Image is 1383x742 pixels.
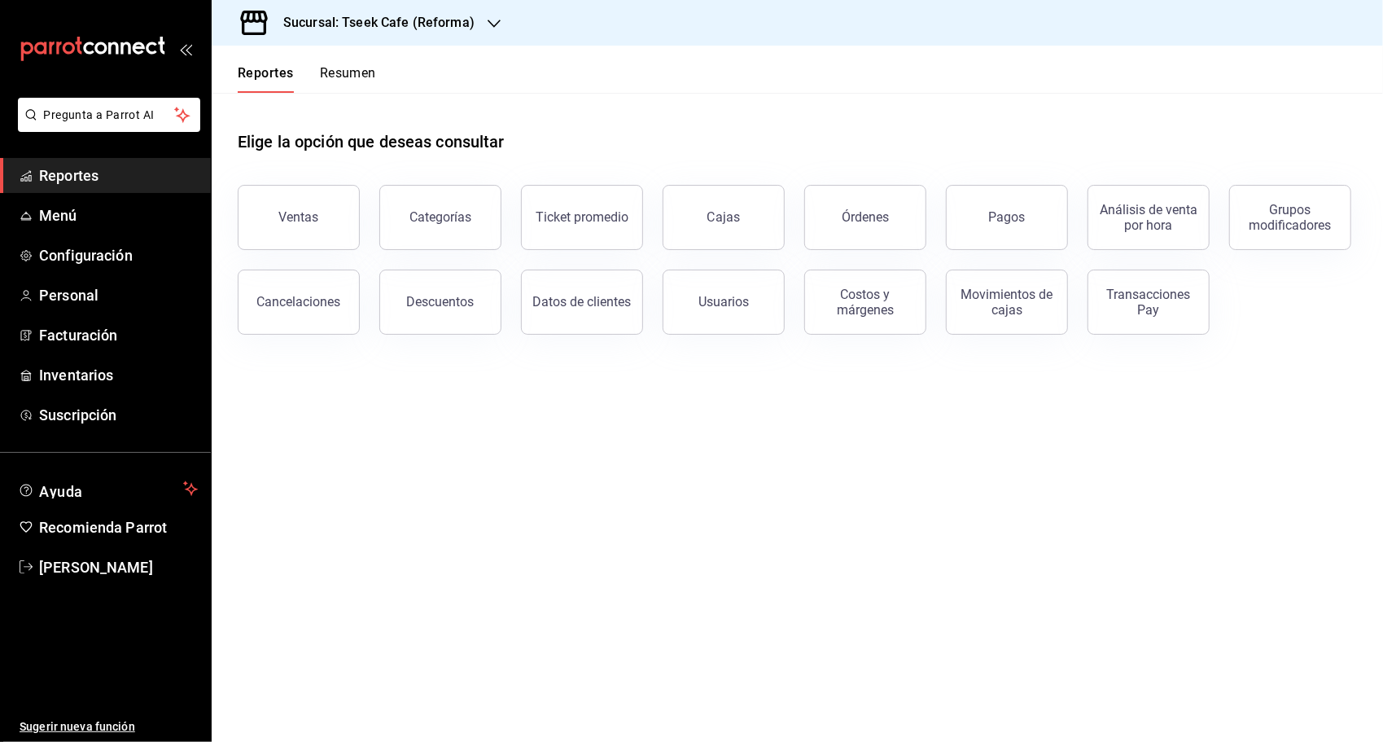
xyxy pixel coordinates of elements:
[379,270,501,335] button: Descuentos
[946,270,1068,335] button: Movimientos de cajas
[39,556,198,578] span: [PERSON_NAME]
[39,324,198,346] span: Facturación
[521,185,643,250] button: Ticket promedio
[521,270,643,335] button: Datos de clientes
[707,208,741,227] div: Cajas
[39,364,198,386] span: Inventarios
[409,209,471,225] div: Categorías
[39,204,198,226] span: Menú
[238,130,505,154] h1: Elige la opción que deseas consultar
[804,270,926,335] button: Costos y márgenes
[11,118,200,135] a: Pregunta a Parrot AI
[279,209,319,225] div: Ventas
[270,13,475,33] h3: Sucursal: Tseek Cafe (Reforma)
[379,185,501,250] button: Categorías
[536,209,628,225] div: Ticket promedio
[1098,202,1199,233] div: Análisis de venta por hora
[320,65,376,93] button: Resumen
[946,185,1068,250] button: Pagos
[407,294,475,310] div: Descuentos
[39,165,198,187] span: Reportes
[663,270,785,335] button: Usuarios
[1098,287,1199,318] div: Transacciones Pay
[39,516,198,538] span: Recomienda Parrot
[698,294,749,310] div: Usuarios
[842,209,889,225] div: Órdenes
[18,98,200,132] button: Pregunta a Parrot AI
[39,479,177,498] span: Ayuda
[39,244,198,266] span: Configuración
[179,42,192,55] button: open_drawer_menu
[533,294,632,310] div: Datos de clientes
[39,404,198,426] span: Suscripción
[663,185,785,250] a: Cajas
[1088,270,1210,335] button: Transacciones Pay
[238,185,360,250] button: Ventas
[238,65,294,93] button: Reportes
[257,294,341,310] div: Cancelaciones
[20,718,198,735] span: Sugerir nueva función
[1088,185,1210,250] button: Análisis de venta por hora
[44,107,175,124] span: Pregunta a Parrot AI
[956,287,1057,318] div: Movimientos de cajas
[989,209,1026,225] div: Pagos
[39,284,198,306] span: Personal
[1229,185,1351,250] button: Grupos modificadores
[1240,202,1341,233] div: Grupos modificadores
[238,65,376,93] div: navigation tabs
[815,287,916,318] div: Costos y márgenes
[238,270,360,335] button: Cancelaciones
[804,185,926,250] button: Órdenes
